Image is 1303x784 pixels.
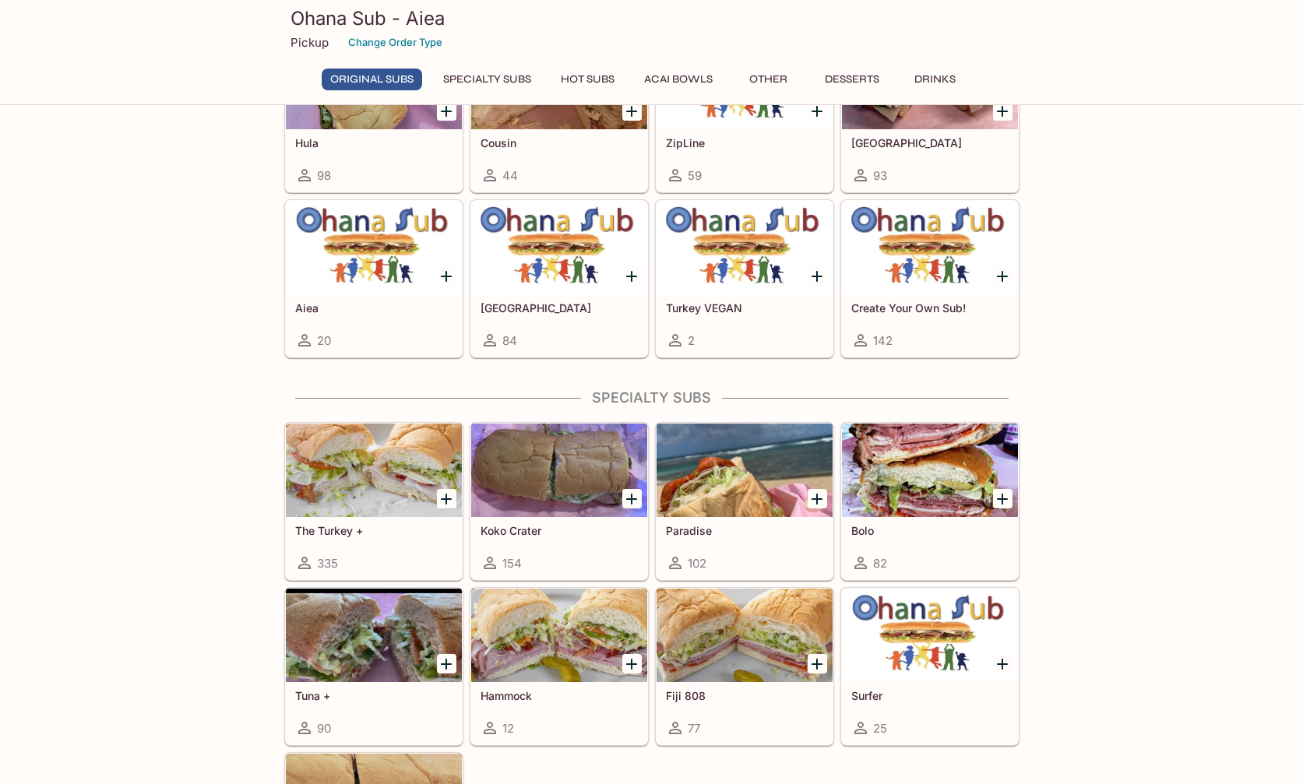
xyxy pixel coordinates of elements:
div: The Turkey + [286,424,462,517]
span: 44 [502,168,518,183]
a: Aiea20 [285,200,463,357]
button: Add Create Your Own Sub! [993,266,1012,286]
h5: Fiji 808 [666,689,823,702]
span: 20 [317,333,331,348]
h5: The Turkey + [295,524,453,537]
div: Turkey [471,201,647,294]
button: Add Koko Crater [622,489,642,508]
span: 59 [688,168,702,183]
span: 154 [502,556,522,571]
span: 90 [317,721,331,736]
a: Bolo82 [841,423,1019,580]
span: 77 [688,721,700,736]
button: Add The Turkey + [437,489,456,508]
h5: [GEOGRAPHIC_DATA] [851,136,1009,149]
button: Acai Bowls [636,69,721,90]
a: [GEOGRAPHIC_DATA]93 [841,35,1019,192]
a: Surfer25 [841,588,1019,745]
div: Create Your Own Sub! [842,201,1018,294]
a: Tuna +90 [285,588,463,745]
button: Add Turkey [622,266,642,286]
div: Paradise [657,424,833,517]
button: Other [734,69,804,90]
button: Change Order Type [341,30,449,54]
div: Fiji 808 [657,589,833,682]
button: Add Hula [437,101,456,121]
h5: ZipLine [666,136,823,149]
a: Paradise102 [656,423,833,580]
div: Surfer [842,589,1018,682]
button: Add Cousin [622,101,642,121]
button: Add Hammock [622,654,642,673]
h5: Surfer [851,689,1009,702]
h5: Hula [295,136,453,149]
button: Add Fiji 808 [808,654,827,673]
p: Pickup [291,35,329,50]
h5: Cousin [481,136,638,149]
button: Add Paradise [808,489,827,508]
h5: Paradise [666,524,823,537]
button: Add Aiea [437,266,456,286]
button: Add Tuna + [437,654,456,673]
button: Drinks [900,69,970,90]
div: ZipLine [657,36,833,129]
a: Turkey VEGAN2 [656,200,833,357]
h5: Aiea [295,301,453,315]
div: Tuna + [286,589,462,682]
a: [GEOGRAPHIC_DATA]84 [470,200,648,357]
span: 102 [688,556,706,571]
span: 2 [688,333,695,348]
span: 25 [873,721,887,736]
div: Bolo [842,424,1018,517]
span: 84 [502,333,517,348]
a: Cousin44 [470,35,648,192]
button: Hot Subs [552,69,623,90]
h3: Ohana Sub - Aiea [291,6,1013,30]
a: ZipLine59 [656,35,833,192]
h5: Create Your Own Sub! [851,301,1009,315]
button: Specialty Subs [435,69,540,90]
button: Add Manoa Falls [993,101,1012,121]
h5: Koko Crater [481,524,638,537]
a: Hula98 [285,35,463,192]
a: The Turkey +335 [285,423,463,580]
div: Hula [286,36,462,129]
a: Create Your Own Sub!142 [841,200,1019,357]
button: Add Bolo [993,489,1012,508]
a: Fiji 80877 [656,588,833,745]
div: Cousin [471,36,647,129]
span: 12 [502,721,514,736]
span: 82 [873,556,887,571]
h5: Tuna + [295,689,453,702]
span: 335 [317,556,338,571]
button: Add Surfer [993,654,1012,673]
button: Add ZipLine [808,101,827,121]
h5: Bolo [851,524,1009,537]
span: 98 [317,168,331,183]
h4: Specialty Subs [284,389,1020,406]
button: Add Turkey VEGAN [808,266,827,286]
h5: Hammock [481,689,638,702]
a: Hammock12 [470,588,648,745]
button: Desserts [816,69,888,90]
div: Hammock [471,589,647,682]
a: Koko Crater154 [470,423,648,580]
span: 142 [873,333,893,348]
button: Original Subs [322,69,422,90]
div: Manoa Falls [842,36,1018,129]
span: 93 [873,168,887,183]
div: Turkey VEGAN [657,201,833,294]
h5: Turkey VEGAN [666,301,823,315]
h5: [GEOGRAPHIC_DATA] [481,301,638,315]
div: Aiea [286,201,462,294]
div: Koko Crater [471,424,647,517]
